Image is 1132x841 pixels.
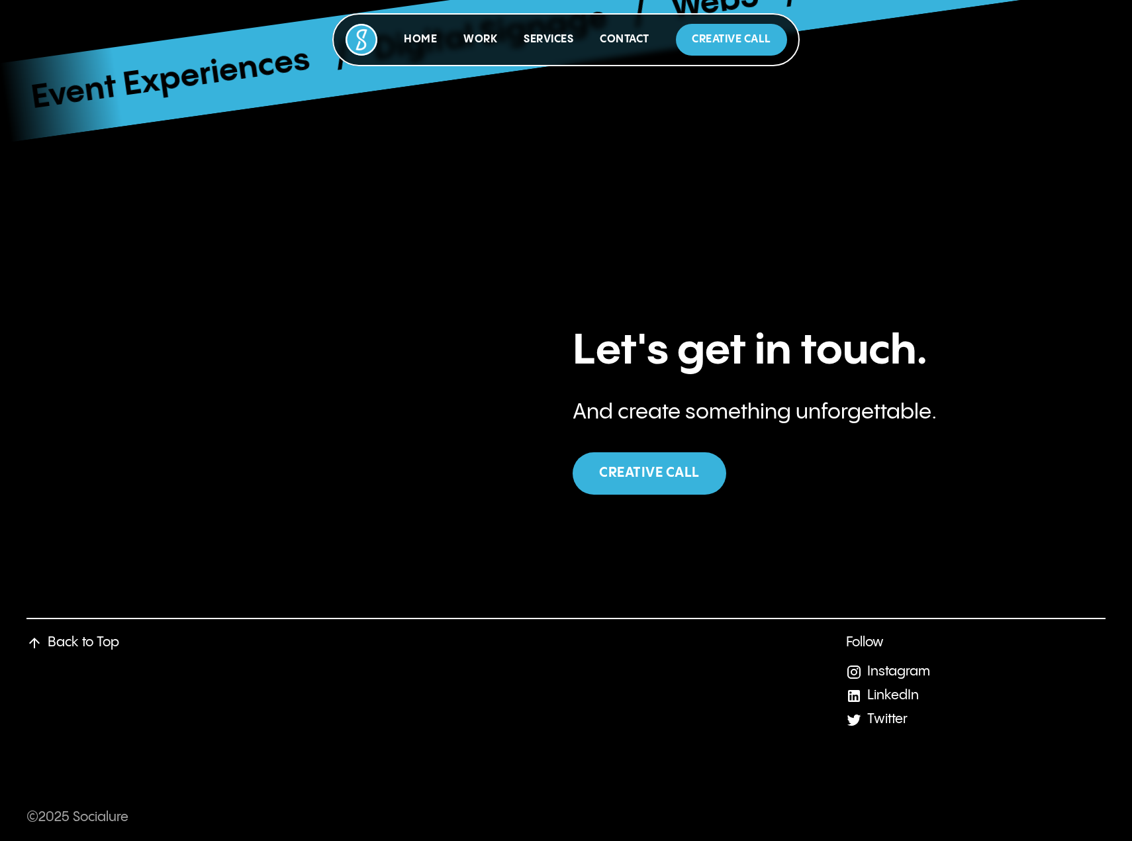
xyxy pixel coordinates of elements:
a: Services [524,34,573,45]
p: And create something unforgettable. [573,399,1106,426]
a: Contact [600,34,649,45]
a: Instagram [867,665,930,679]
a: Back to Top [48,636,119,650]
p: Creative Call [692,32,771,48]
img: Socialure Logo [346,24,377,56]
a: Work [463,34,497,45]
p: Creative Call [599,466,700,481]
h3: Let's get in touch. [573,330,1106,373]
p: ©2025 Socialure [26,809,559,827]
a: LinkedIn [867,689,919,703]
a: Twitter [867,713,908,726]
a: Home [404,34,437,45]
p: Follow [846,634,1106,652]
